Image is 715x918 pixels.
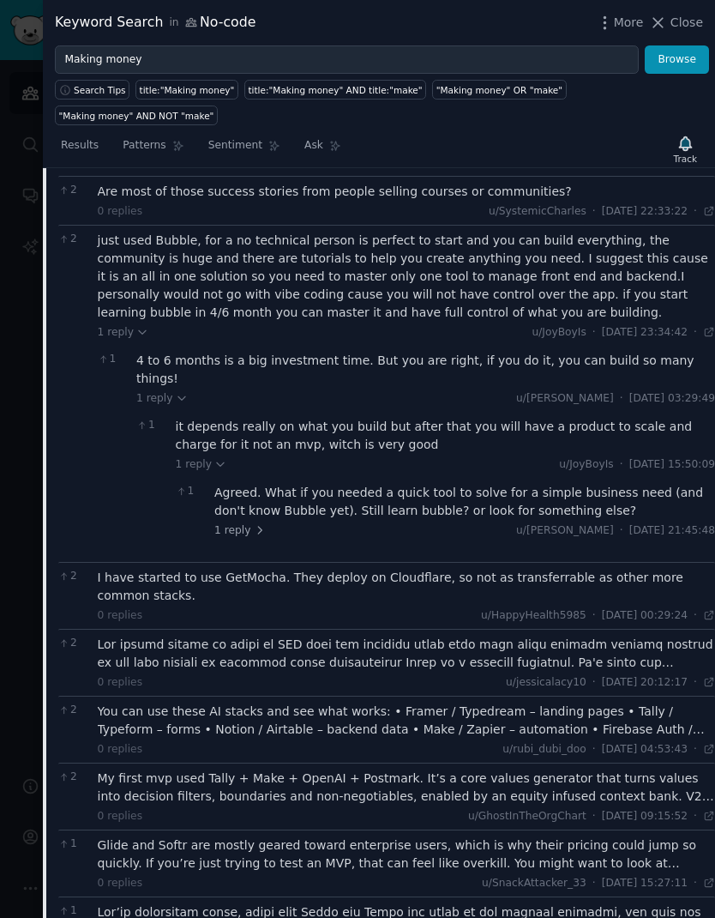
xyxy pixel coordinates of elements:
span: 2 [58,636,88,651]
button: More [596,14,644,32]
input: Try a keyword related to your business [55,45,639,75]
span: · [694,608,697,624]
div: 4 to 6 months is a big investment time. But you are right, if you do it, you can build so many th... [136,352,715,388]
div: title:"Making money" [140,84,235,96]
button: Close [649,14,703,32]
span: · [592,325,596,341]
span: in [169,15,178,31]
a: title:"Making money" AND title:"make" [244,80,426,100]
span: 1 reply [214,523,266,539]
span: · [592,608,596,624]
span: · [592,876,596,891]
span: [DATE] 20:12:17 [602,675,688,691]
span: 2 [58,569,88,584]
div: "Making money" AND NOT "make" [59,110,214,122]
span: 1 [98,352,128,367]
a: Ask [298,132,347,167]
span: u/SystemicCharles [489,205,586,217]
span: 2 [58,183,88,198]
div: Agreed. What if you needed a quick tool to solve for a simple business need (and don't know Bubbl... [214,484,715,520]
span: u/[PERSON_NAME] [516,392,614,404]
span: [DATE] 00:29:24 [602,608,688,624]
span: · [620,523,623,539]
span: 2 [58,703,88,718]
span: [DATE] 22:33:22 [602,204,688,220]
span: · [592,675,596,691]
span: · [620,391,623,407]
span: 1 [136,418,166,433]
span: · [694,204,697,220]
span: · [592,742,596,758]
button: Browse [645,45,709,75]
button: Search Tips [55,80,129,100]
span: u/SUPRVLLAN [514,156,586,168]
span: · [694,675,697,691]
span: 1 [58,836,88,852]
span: [DATE] 21:45:48 [629,523,715,539]
span: 1 reply [136,391,188,407]
span: u/JoyBoyIs [532,326,586,338]
span: u/jessicalacy10 [506,676,586,688]
span: u/HappyHealth5985 [481,609,586,621]
span: u/GhostInTheOrgChart [468,810,586,822]
a: title:"Making money" [135,80,238,100]
span: 2 [58,232,88,247]
span: [DATE] 23:34:42 [602,325,688,341]
span: Close [670,14,703,32]
span: · [620,457,623,473]
span: [DATE] 04:53:43 [602,742,688,758]
span: u/SnackAttacker_33 [482,877,586,889]
span: Results [61,138,99,154]
span: · [694,876,697,891]
span: · [592,809,596,824]
div: Keyword Search No-code [55,12,255,33]
a: "Making money" OR "make" [432,80,567,100]
div: Track [674,153,697,165]
span: More [614,14,644,32]
a: "Making money" AND NOT "make" [55,106,218,125]
a: Results [55,132,105,167]
a: Sentiment [202,132,286,167]
span: 1 [176,484,206,499]
span: 1 reply [98,325,149,341]
a: Patterns [117,132,189,167]
span: [DATE] 15:50:09 [629,457,715,473]
button: Track [668,131,703,167]
span: u/JoyBoyIs [559,458,613,470]
span: Sentiment [208,138,262,154]
span: · [694,809,697,824]
span: u/[PERSON_NAME] [516,524,614,536]
span: · [592,204,596,220]
div: "Making money" OR "make" [436,84,563,96]
span: u/rubi_dubi_doo [502,743,586,755]
span: 1 reply [176,457,227,473]
span: [DATE] 09:15:52 [602,809,688,824]
span: [DATE] 15:27:11 [602,876,688,891]
span: · [694,325,697,341]
div: title:"Making money" AND title:"make" [248,84,422,96]
span: [DATE] 03:29:49 [629,391,715,407]
span: Ask [304,138,323,154]
span: 2 [58,770,88,785]
span: Search Tips [74,84,126,96]
span: Patterns [123,138,165,154]
span: · [694,742,697,758]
